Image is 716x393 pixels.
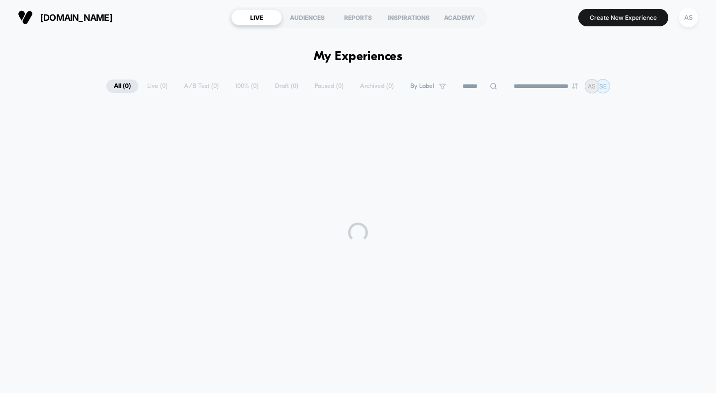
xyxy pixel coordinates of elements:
div: ACADEMY [434,9,485,25]
span: [DOMAIN_NAME] [40,12,112,23]
div: LIVE [231,9,282,25]
button: [DOMAIN_NAME] [15,9,115,25]
span: All ( 0 ) [106,79,138,93]
button: Create New Experience [578,9,668,26]
p: SE [599,82,607,90]
div: AUDIENCES [282,9,333,25]
h1: My Experiences [314,50,403,64]
div: INSPIRATIONS [383,9,434,25]
button: AS [676,7,701,28]
img: end [572,83,578,89]
div: AS [679,8,698,27]
span: By Label [410,82,434,90]
p: AS [588,82,596,90]
div: REPORTS [333,9,383,25]
img: Visually logo [18,10,33,25]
